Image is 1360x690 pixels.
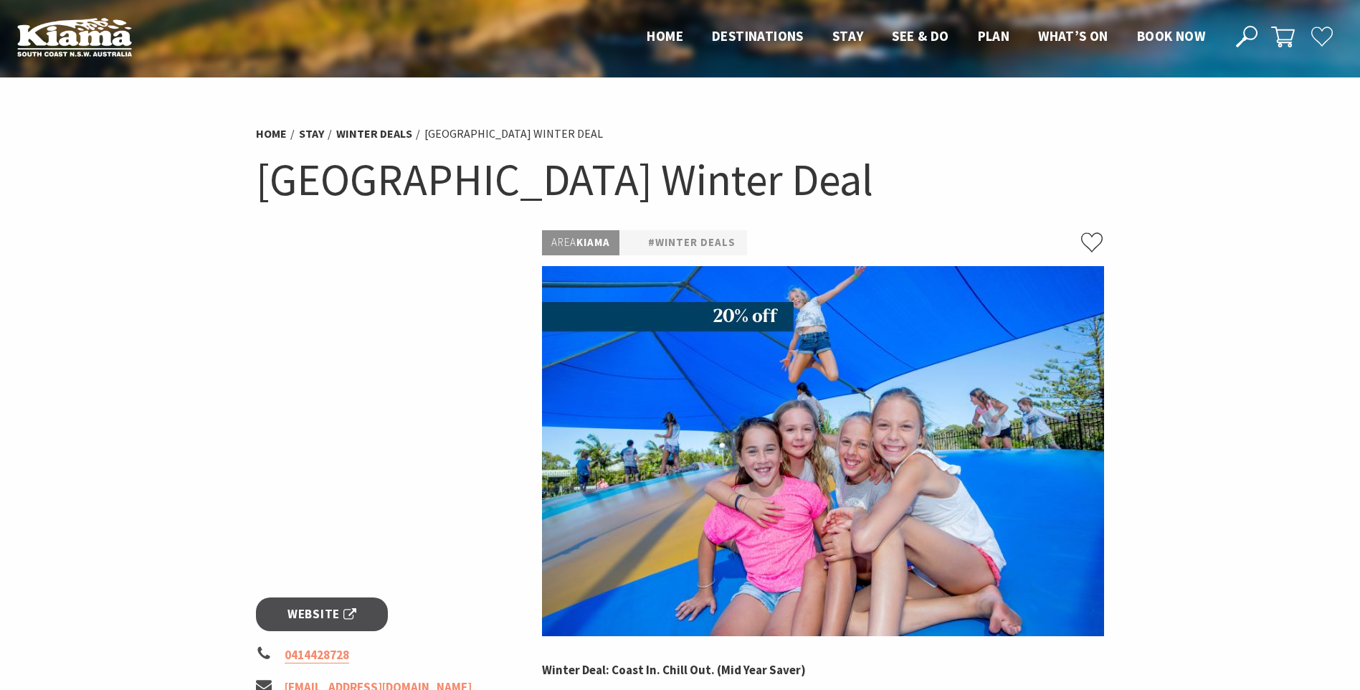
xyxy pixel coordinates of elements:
[1038,27,1108,44] span: What’s On
[832,27,864,44] span: Stay
[542,230,619,255] p: Kiama
[299,126,324,141] a: Stay
[287,605,356,624] span: Website
[647,27,683,44] span: Home
[892,27,948,44] span: See & Do
[648,234,736,252] a: #Winter Deals
[632,25,1219,49] nav: Main Menu
[17,17,132,57] img: Kiama Logo
[256,126,287,141] a: Home
[712,27,804,44] span: Destinations
[1137,27,1205,44] span: Book now
[978,27,1010,44] span: Plan
[551,235,576,249] span: Area
[256,597,389,631] a: Website
[424,125,603,143] li: [GEOGRAPHIC_DATA] Winter Deal
[542,662,806,678] strong: Winter Deal: Coast In. Chill Out. (Mid Year Saver)
[336,126,412,141] a: Winter Deals
[256,151,1105,209] h1: [GEOGRAPHIC_DATA] Winter Deal
[285,647,349,663] a: 0414428728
